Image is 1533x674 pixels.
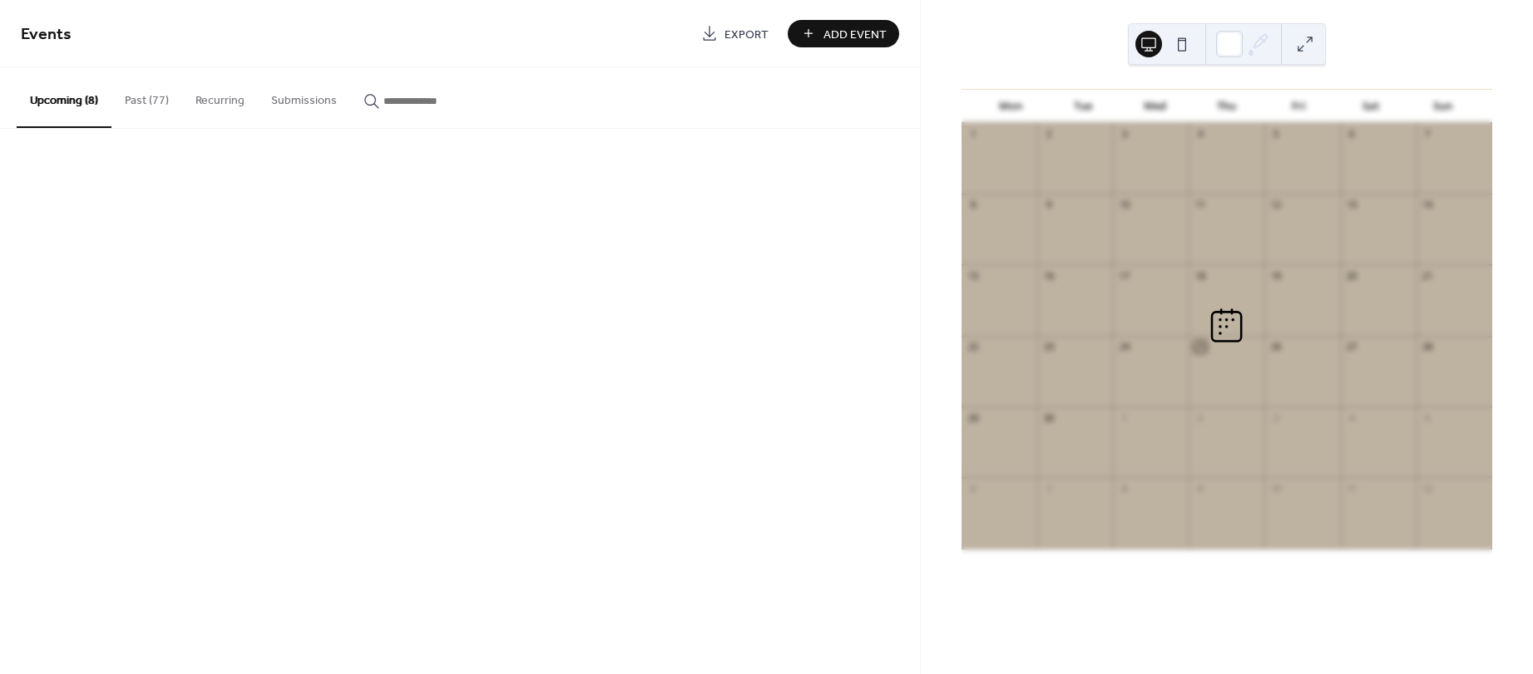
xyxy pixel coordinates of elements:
div: 3 [1269,411,1282,424]
div: 20 [1346,269,1358,282]
div: 10 [1118,199,1130,211]
div: Mon [975,90,1047,123]
div: 23 [1042,341,1055,353]
div: Tue [1046,90,1119,123]
div: 7 [1042,482,1055,494]
div: 3 [1118,128,1130,140]
div: 1 [1118,411,1130,424]
div: 19 [1269,269,1282,282]
div: 10 [1269,482,1282,494]
span: Export [724,26,769,43]
span: Add Event [823,26,887,43]
div: Sun [1407,90,1479,123]
div: 28 [1422,341,1434,353]
div: Sat [1335,90,1407,123]
div: 15 [967,269,979,282]
div: 30 [1042,411,1055,424]
div: 8 [1118,482,1130,494]
div: 4 [1346,411,1358,424]
div: 6 [967,482,979,494]
div: 6 [1346,128,1358,140]
div: 11 [1346,482,1358,494]
div: 5 [1422,411,1434,424]
div: 4 [1194,128,1206,140]
div: 26 [1269,341,1282,353]
div: 14 [1422,199,1434,211]
div: 2 [1194,411,1206,424]
div: 22 [967,341,979,353]
div: 18 [1194,269,1206,282]
div: 8 [967,199,979,211]
div: 1 [967,128,979,140]
div: Thu [1191,90,1263,123]
div: 9 [1194,482,1206,494]
span: Events [21,18,72,51]
div: 2 [1042,128,1055,140]
div: 13 [1346,199,1358,211]
div: 5 [1269,128,1282,140]
div: 12 [1269,199,1282,211]
button: Recurring [182,67,258,126]
div: 12 [1422,482,1434,494]
div: Fri [1263,90,1335,123]
div: Wed [1119,90,1191,123]
div: 16 [1042,269,1055,282]
div: 21 [1422,269,1434,282]
button: Add Event [788,20,899,47]
div: 24 [1118,341,1130,353]
div: 29 [967,411,979,424]
div: 17 [1118,269,1130,282]
div: 27 [1346,341,1358,353]
div: 11 [1194,199,1206,211]
div: 25 [1194,341,1206,353]
div: 7 [1422,128,1434,140]
button: Submissions [258,67,350,126]
div: 9 [1042,199,1055,211]
button: Past (77) [111,67,182,126]
a: Export [689,20,781,47]
button: Upcoming (8) [17,67,111,128]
